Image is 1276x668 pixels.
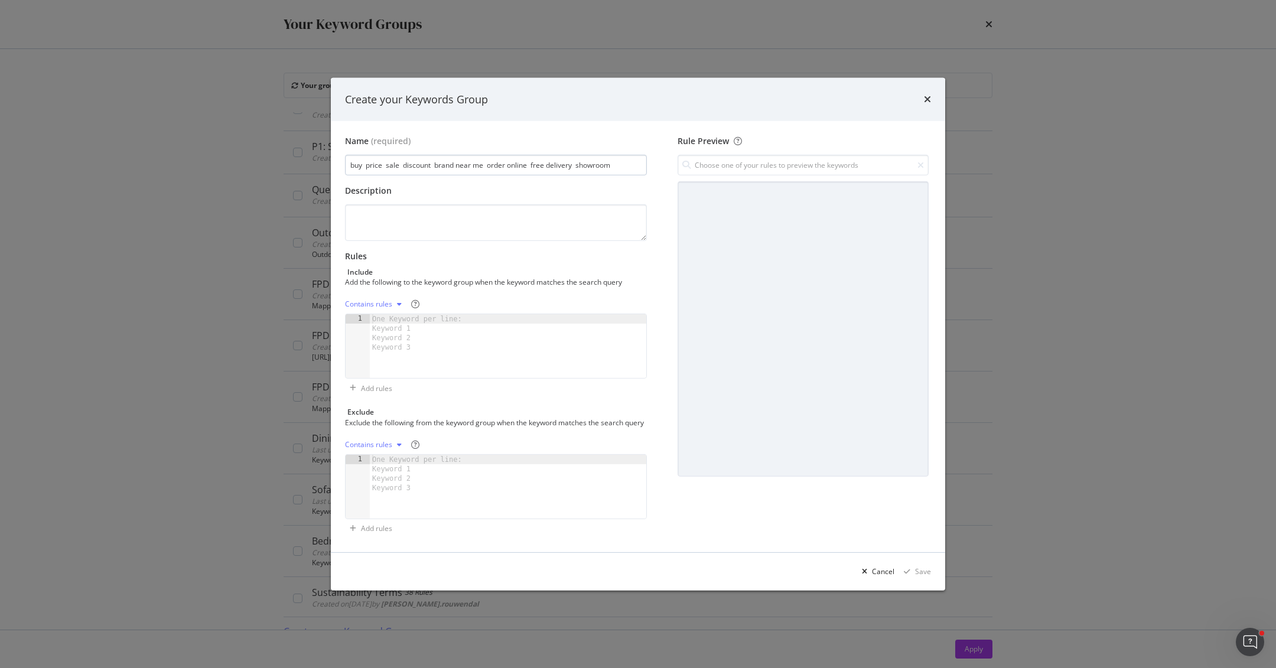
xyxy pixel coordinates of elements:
[1236,628,1264,656] iframe: Intercom live chat
[678,155,929,175] input: Choose one of your rules to preview the keywords
[331,77,945,590] div: modal
[370,455,468,493] div: One Keyword per line: Keyword 1 Keyword 2 Keyword 3
[345,379,392,397] button: Add rules
[345,185,647,197] div: Description
[345,92,488,107] div: Create your Keywords Group
[346,314,370,324] div: 1
[678,135,929,147] div: Rule Preview
[345,250,647,262] div: Rules
[347,267,373,277] div: Include
[361,523,392,533] div: Add rules
[370,314,468,352] div: One Keyword per line: Keyword 1 Keyword 2 Keyword 3
[345,441,392,448] div: Contains rules
[345,135,369,147] div: Name
[345,301,392,308] div: Contains rules
[361,383,392,393] div: Add rules
[345,519,392,538] button: Add rules
[345,155,647,175] input: Enter a name
[872,566,894,576] div: Cancel
[857,562,894,581] button: Cancel
[345,295,406,314] button: Contains rules
[924,92,931,107] div: times
[346,455,370,464] div: 1
[899,562,931,581] button: Save
[345,417,644,427] div: Exclude the following from the keyword group when the keyword matches the search query
[345,277,644,287] div: Add the following to the keyword group when the keyword matches the search query
[345,435,406,454] button: Contains rules
[347,407,374,417] div: Exclude
[371,135,411,147] span: (required)
[915,566,931,576] div: Save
